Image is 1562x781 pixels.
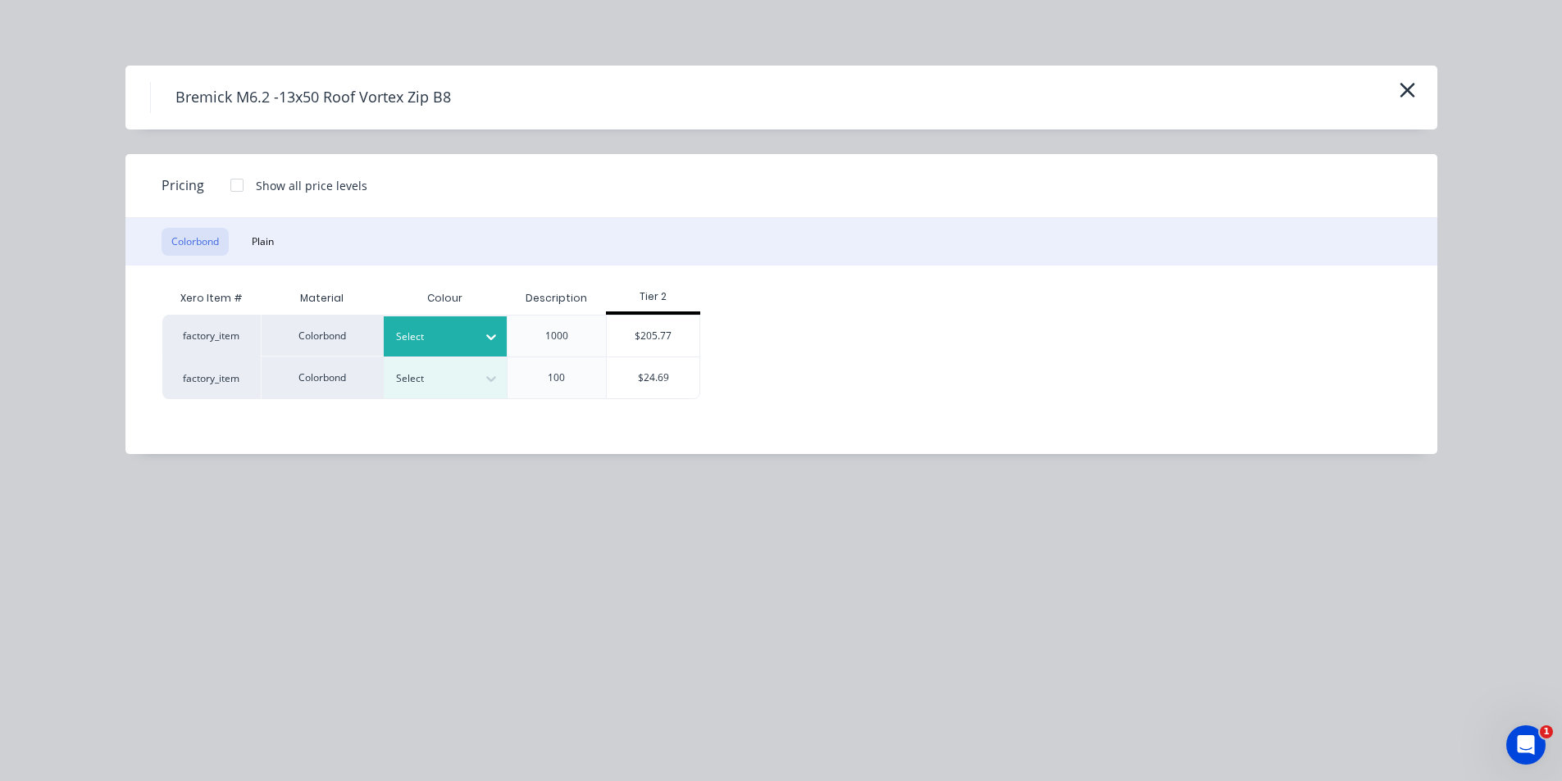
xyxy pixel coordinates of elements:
[606,289,700,304] div: Tier 2
[242,228,284,256] button: Plain
[162,282,261,315] div: Xero Item #
[1540,725,1553,738] span: 1
[607,357,699,398] div: $24.69
[607,316,699,356] div: $205.77
[548,370,565,385] div: 100
[1506,725,1546,765] iframe: Intercom live chat
[261,315,384,356] div: Colorbond
[162,228,229,256] button: Colorbond
[162,315,261,356] div: factory_item
[545,329,568,343] div: 1000
[384,282,507,315] div: Colour
[261,356,384,399] div: Colorbond
[256,177,367,194] div: Show all price levels
[162,356,261,399] div: factory_item
[512,278,600,319] div: Description
[162,175,204,195] span: Pricing
[261,282,384,315] div: Material
[150,82,476,113] h4: Bremick M6.2 -13x50 Roof Vortex Zip B8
